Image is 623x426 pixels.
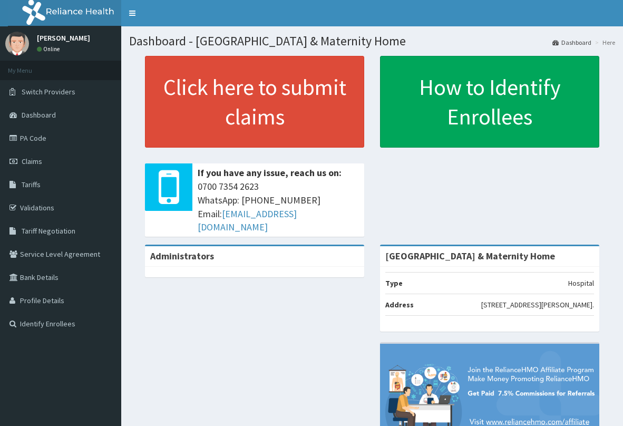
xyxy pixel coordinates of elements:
a: [EMAIL_ADDRESS][DOMAIN_NAME] [198,208,297,234]
a: Click here to submit claims [145,56,364,148]
a: Online [37,45,62,53]
img: User Image [5,32,29,55]
span: Tariffs [22,180,41,189]
span: 0700 7354 2623 WhatsApp: [PHONE_NUMBER] Email: [198,180,359,234]
li: Here [592,38,615,47]
span: Dashboard [22,110,56,120]
p: Hospital [568,278,594,288]
span: Tariff Negotiation [22,226,75,236]
b: Type [385,278,403,288]
b: Administrators [150,250,214,262]
span: Switch Providers [22,87,75,96]
a: How to Identify Enrollees [380,56,599,148]
b: If you have any issue, reach us on: [198,167,342,179]
b: Address [385,300,414,309]
p: [PERSON_NAME] [37,34,90,42]
a: Dashboard [552,38,591,47]
h1: Dashboard - [GEOGRAPHIC_DATA] & Maternity Home [129,34,615,48]
p: [STREET_ADDRESS][PERSON_NAME]. [481,299,594,310]
span: Claims [22,157,42,166]
strong: [GEOGRAPHIC_DATA] & Maternity Home [385,250,555,262]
